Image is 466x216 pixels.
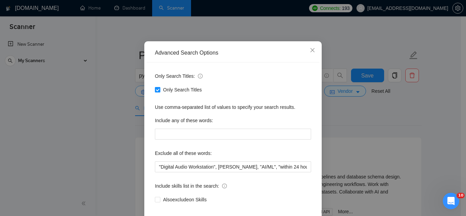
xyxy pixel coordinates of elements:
[457,193,465,198] span: 10
[310,47,315,53] span: close
[155,49,311,57] div: Advanced Search Options
[160,196,209,203] span: Also exclude on Skills
[155,72,203,80] span: Only Search Titles:
[155,115,213,126] label: Include any of these words:
[155,103,311,111] div: Use comma-separated list of values to specify your search results.
[155,182,227,190] span: Include skills list in the search:
[443,193,459,209] iframe: Intercom live chat
[160,86,205,93] span: Only Search Titles
[155,148,212,159] label: Exclude all of these words:
[303,41,322,60] button: Close
[222,184,227,188] span: info-circle
[198,74,203,78] span: info-circle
